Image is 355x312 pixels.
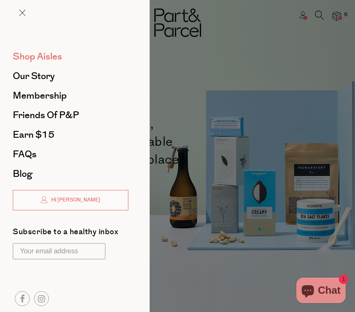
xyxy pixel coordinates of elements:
a: Shop Aisles [13,52,128,61]
a: Hi [PERSON_NAME] [13,190,128,210]
a: Friends of P&P [13,111,128,120]
span: Friends of P&P [13,108,79,122]
span: Shop Aisles [13,50,62,63]
a: Our Story [13,71,128,81]
a: FAQs [13,150,128,159]
span: Membership [13,89,67,102]
span: Hi [PERSON_NAME] [49,196,100,204]
span: Our Story [13,69,55,83]
span: FAQs [13,147,37,161]
a: Earn $15 [13,130,128,139]
span: Blog [13,167,32,181]
label: Subscribe to a healthy inbox [13,228,118,239]
input: Your email address [13,243,105,259]
inbox-online-store-chat: Shopify online store chat [294,278,348,305]
a: Blog [13,169,128,179]
span: Earn $15 [13,128,54,142]
a: Membership [13,91,128,100]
